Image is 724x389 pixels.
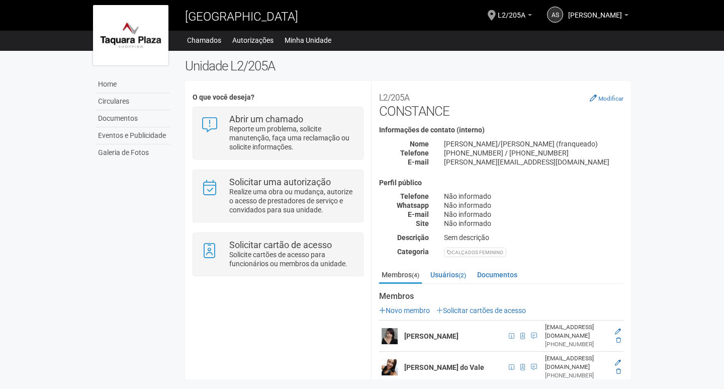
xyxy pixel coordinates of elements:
strong: Nome [410,140,429,148]
img: logo.jpg [93,5,168,65]
h4: O que você deseja? [193,94,363,101]
a: Chamados [187,33,221,47]
strong: E-mail [408,210,429,218]
strong: Telefone [400,149,429,157]
strong: Site [416,219,429,227]
div: [PHONE_NUMBER] / [PHONE_NUMBER] [436,148,631,158]
a: Excluir membro [616,368,621,375]
div: [PERSON_NAME]/[PERSON_NAME] (franqueado) [436,139,631,148]
div: Não informado [436,201,631,210]
a: Excluir membro [616,337,621,344]
h2: Unidade L2/205A [185,58,631,73]
strong: Descrição [397,234,429,242]
span: [GEOGRAPHIC_DATA] [185,10,298,24]
span: Aline Salvino Claro Almeida [568,2,622,19]
a: Minha Unidade [285,33,331,47]
strong: Abrir um chamado [229,114,303,124]
strong: Solicitar uma autorização [229,177,331,187]
a: Novo membro [379,306,430,315]
a: L2/205A [498,13,532,21]
a: Modificar [590,94,623,102]
div: Não informado [436,210,631,219]
div: Não informado [436,219,631,228]
a: Abrir um chamado Reporte um problema, solicite manutenção, faça uma reclamação ou solicite inform... [201,115,355,151]
a: Solicitar cartões de acesso [436,306,526,315]
a: [PERSON_NAME] [568,13,628,21]
p: Realize uma obra ou mudança, autorize o acesso de prestadores de serviço e convidados para sua un... [229,187,355,214]
strong: Whatsapp [397,201,429,209]
div: [PHONE_NUMBER] [545,340,608,349]
h2: CONSTANCE [379,89,623,119]
a: Editar membro [615,328,621,335]
div: Não informado [436,192,631,201]
h4: Perfil público [379,179,623,187]
a: Membros(4) [379,267,422,284]
strong: E-mail [408,158,429,166]
p: Reporte um problema, solicite manutenção, faça uma reclamação ou solicite informações. [229,124,355,151]
a: Eventos e Publicidade [96,127,170,144]
strong: Solicitar cartão de acesso [229,240,332,250]
a: Autorizações [232,33,274,47]
div: [PERSON_NAME][EMAIL_ADDRESS][DOMAIN_NAME] [436,158,631,167]
a: Solicitar cartão de acesso Solicite cartões de acesso para funcionários ou membros da unidade. [201,241,355,268]
div: [EMAIL_ADDRESS][DOMAIN_NAME] [545,354,608,371]
a: Solicitar uma autorização Realize uma obra ou mudança, autorize o acesso de prestadores de serviç... [201,178,355,214]
img: user.png [382,328,398,344]
div: [EMAIL_ADDRESS][DOMAIN_NAME] [545,323,608,340]
a: Home [96,76,170,93]
div: [PHONE_NUMBER] [545,371,608,380]
a: Editar membro [615,359,621,366]
a: Documentos [475,267,520,282]
small: (2) [459,272,466,279]
div: Sem descrição [436,233,631,242]
div: CALÇADOS FEMININO [444,248,506,257]
img: user.png [382,359,398,375]
strong: [PERSON_NAME] do Vale [404,363,484,371]
strong: Categoria [397,248,429,256]
a: Usuários(2) [428,267,469,282]
p: Solicite cartões de acesso para funcionários ou membros da unidade. [229,250,355,268]
strong: Telefone [400,192,429,200]
span: L2/205A [498,2,525,19]
small: L2/205A [379,93,409,103]
small: (4) [412,272,419,279]
a: Circulares [96,93,170,110]
h4: Informações de contato (interno) [379,126,623,134]
a: Galeria de Fotos [96,144,170,161]
small: Modificar [598,95,623,102]
strong: [PERSON_NAME] [404,332,459,340]
strong: Membros [379,292,623,301]
a: AS [547,7,563,23]
a: Documentos [96,110,170,127]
